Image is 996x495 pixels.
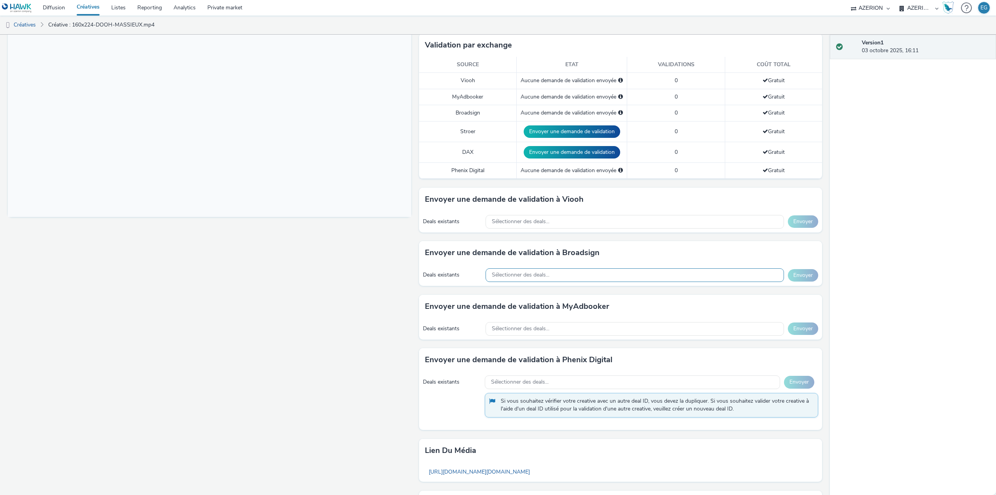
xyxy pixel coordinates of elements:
[675,109,678,116] span: 0
[618,167,623,174] div: Sélectionnez un deal ci-dessous et cliquez sur Envoyer pour envoyer une demande de validation à P...
[425,301,609,312] h3: Envoyer une demande de validation à MyAdbooker
[618,93,623,101] div: Sélectionnez un deal ci-dessous et cliquez sur Envoyer pour envoyer une demande de validation à M...
[425,445,476,456] h3: Lien du média
[763,93,785,100] span: Gratuit
[675,148,678,156] span: 0
[425,354,612,366] h3: Envoyer une demande de validation à Phenix Digital
[725,57,822,73] th: Coût total
[524,125,620,138] button: Envoyer une demande de validation
[425,247,600,259] h3: Envoyer une demande de validation à Broadsign
[419,121,517,142] td: Stroer
[862,39,884,46] strong: Version 1
[44,16,158,34] a: Créative : 160x224-DOOH-MASSIEUX.mp4
[763,77,785,84] span: Gratuit
[501,397,810,413] span: Si vous souhaitez vérifier votre creative avec un autre deal ID, vous devez la dupliquer. Si vous...
[618,77,623,85] div: Sélectionnez un deal ci-dessous et cliquez sur Envoyer pour envoyer une demande de validation à V...
[492,272,549,278] span: Sélectionner des deals...
[423,218,482,225] div: Deals existants
[419,162,517,178] td: Phenix Digital
[980,2,987,14] div: EG
[521,109,623,117] div: Aucune demande de validation envoyée
[491,379,549,386] span: Sélectionner des deals...
[788,322,818,335] button: Envoyer
[492,326,549,332] span: Sélectionner des deals...
[423,378,481,386] div: Deals existants
[423,325,482,333] div: Deals existants
[492,218,549,225] span: Sélectionner des deals...
[419,105,517,121] td: Broadsign
[788,269,818,282] button: Envoyer
[419,89,517,105] td: MyAdbooker
[675,77,678,84] span: 0
[763,128,785,135] span: Gratuit
[521,77,623,85] div: Aucune demande de validation envoyée
[419,142,517,162] td: DAX
[763,167,785,174] span: Gratuit
[862,39,990,55] div: 03 octobre 2025, 16:11
[763,148,785,156] span: Gratuit
[423,271,482,279] div: Deals existants
[788,215,818,228] button: Envoyer
[524,146,620,159] button: Envoyer une demande de validation
[675,93,678,100] span: 0
[2,3,32,13] img: undefined Logo
[517,57,627,73] th: Etat
[675,167,678,174] span: 0
[942,2,957,14] a: Hawk Academy
[627,57,725,73] th: Validations
[419,57,517,73] th: Source
[425,464,534,479] a: [URL][DOMAIN_NAME][DOMAIN_NAME]
[419,73,517,89] td: Viooh
[425,39,512,51] h3: Validation par exchange
[763,109,785,116] span: Gratuit
[942,2,954,14] img: Hawk Academy
[521,93,623,101] div: Aucune demande de validation envoyée
[675,128,678,135] span: 0
[425,194,584,205] h3: Envoyer une demande de validation à Viooh
[784,376,814,388] button: Envoyer
[4,21,12,29] img: dooh
[618,109,623,117] div: Sélectionnez un deal ci-dessous et cliquez sur Envoyer pour envoyer une demande de validation à B...
[521,167,623,174] div: Aucune demande de validation envoyée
